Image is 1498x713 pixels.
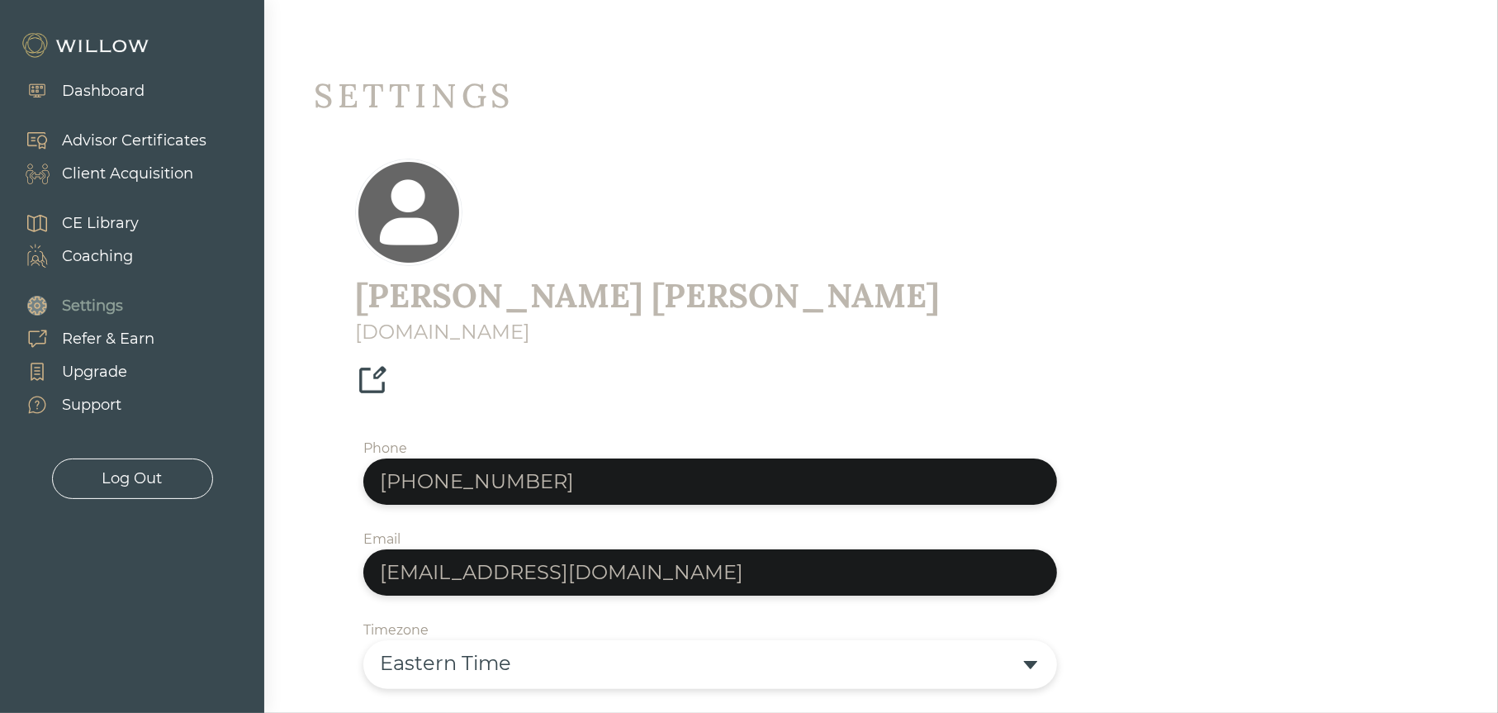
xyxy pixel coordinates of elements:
[62,295,123,317] div: Settings
[8,74,145,107] a: Dashboard
[363,549,1057,596] input: Email
[363,439,407,459] div: Phone
[8,355,154,388] a: Upgrade
[8,157,206,190] a: Client Acquisition
[62,361,127,383] div: Upgrade
[8,322,154,355] a: Refer & Earn
[62,212,139,235] div: CE Library
[1021,655,1041,675] span: caret-down
[355,364,389,397] img: edit
[62,130,206,152] div: Advisor Certificates
[380,649,1021,678] div: Eastern Time
[355,317,939,347] div: [DOMAIN_NAME]
[62,163,193,185] div: Client Acquisition
[363,620,429,640] div: Timezone
[8,124,206,157] a: Advisor Certificates
[21,32,153,59] img: Willow
[314,74,1349,117] div: SETTINGS
[62,80,145,102] div: Dashboard
[8,289,154,322] a: Settings
[62,394,121,416] div: Support
[102,468,163,490] div: Log Out
[363,459,1057,505] input: (###) ###-####
[363,530,401,549] div: Email
[62,328,154,350] div: Refer & Earn
[355,274,939,317] div: [PERSON_NAME] [PERSON_NAME]
[8,207,139,240] a: CE Library
[62,245,133,268] div: Coaching
[8,240,139,273] a: Coaching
